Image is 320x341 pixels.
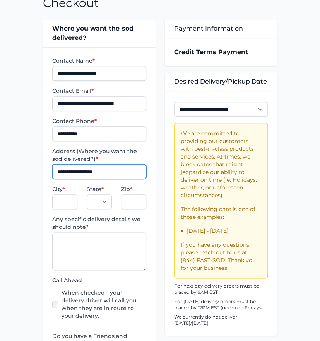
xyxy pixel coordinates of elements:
label: Contact Email [52,87,146,95]
p: We are committed to providing our customers with best-in-class products and services. At times, w... [181,130,261,199]
p: The following date is one of those examples: [181,205,261,221]
label: When checked - your delivery driver will call you when they are in route to your delivery. [62,289,146,320]
li: [DATE] - [DATE] [187,227,261,235]
label: State [87,185,112,193]
label: Contact Name [52,57,146,65]
div: Desired Delivery/Pickup Date [165,72,277,91]
div: Payment Information [165,19,277,38]
p: For next day delivery orders must be placed by 9AM EST [174,283,268,295]
p: If you have any questions, please reach out to us at (844) FAST-SOD. Thank you for your business! [181,241,261,272]
label: Call Ahead [52,276,146,284]
p: We currently do not deliver [DATE]/[DATE] [174,314,268,326]
label: Zip [121,185,146,193]
label: Any specific delivery details we should note? [52,215,146,231]
div: Where you want the sod delivered? [43,19,155,47]
p: For [DATE] delivery orders must be placed by 12PM EST (noon) on Fridays. [174,298,268,311]
label: Contact Phone [52,117,146,125]
label: Address (Where you want the sod delivered?) [52,147,146,163]
strong: Credit Terms Payment [174,48,248,56]
label: City [52,185,77,193]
